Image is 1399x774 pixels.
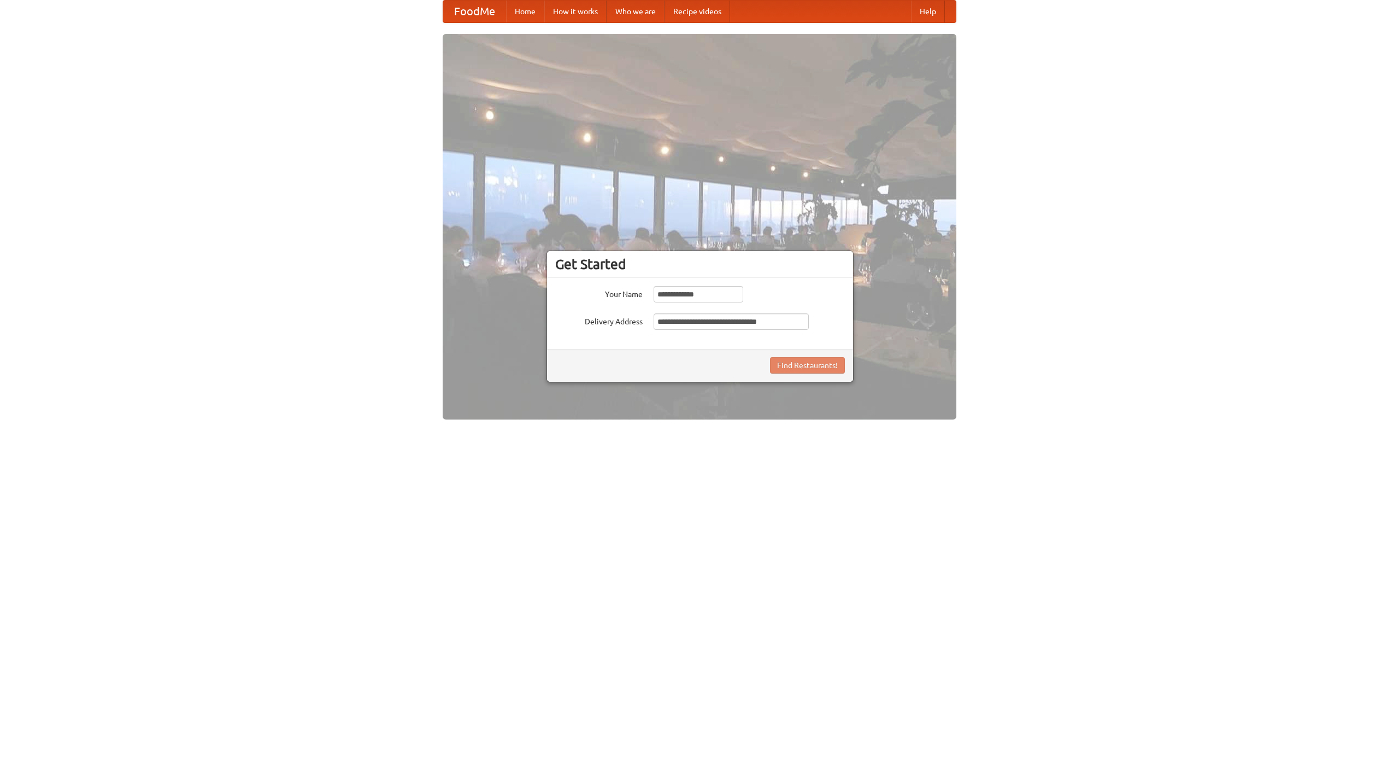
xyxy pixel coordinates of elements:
label: Delivery Address [555,313,643,327]
a: Home [506,1,544,22]
a: Help [911,1,945,22]
a: FoodMe [443,1,506,22]
label: Your Name [555,286,643,300]
a: Who we are [607,1,665,22]
h3: Get Started [555,256,845,272]
a: Recipe videos [665,1,730,22]
button: Find Restaurants! [770,357,845,374]
a: How it works [544,1,607,22]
